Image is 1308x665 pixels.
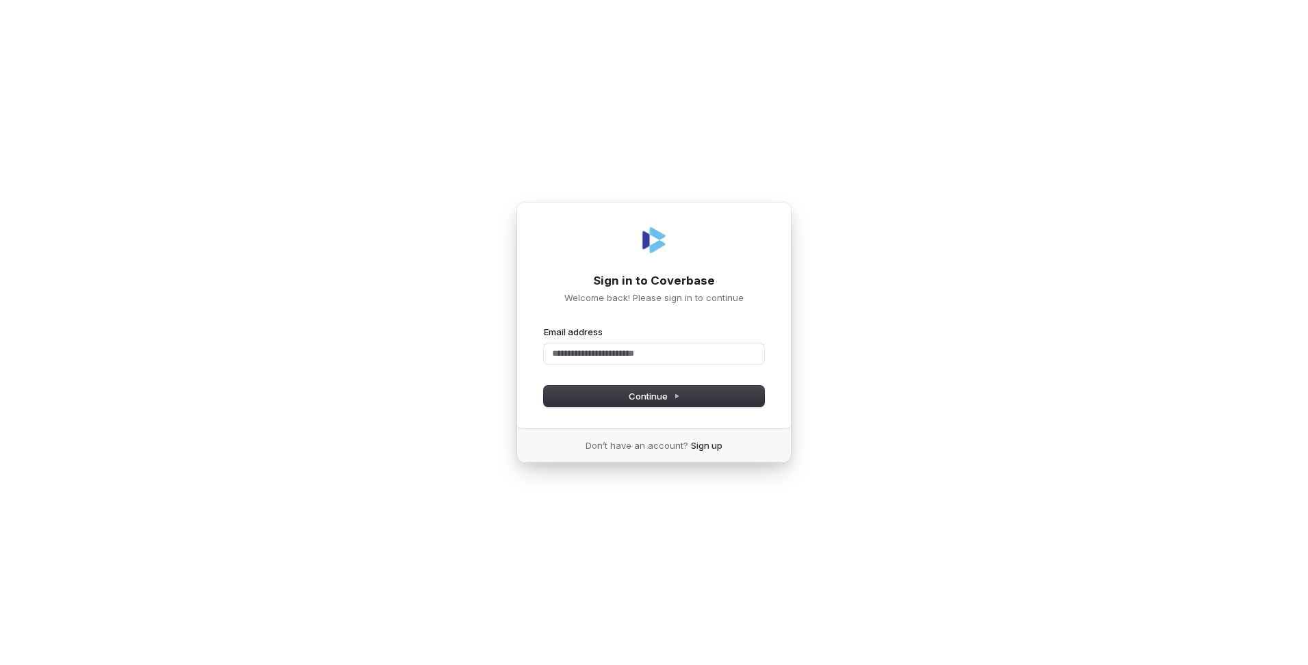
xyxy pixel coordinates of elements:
h1: Sign in to Coverbase [544,273,764,289]
a: Sign up [691,439,722,452]
span: Continue [629,390,680,402]
label: Email address [544,326,603,338]
span: Don’t have an account? [586,439,688,452]
p: Welcome back! Please sign in to continue [544,291,764,304]
button: Continue [544,386,764,406]
img: Coverbase [638,224,670,257]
